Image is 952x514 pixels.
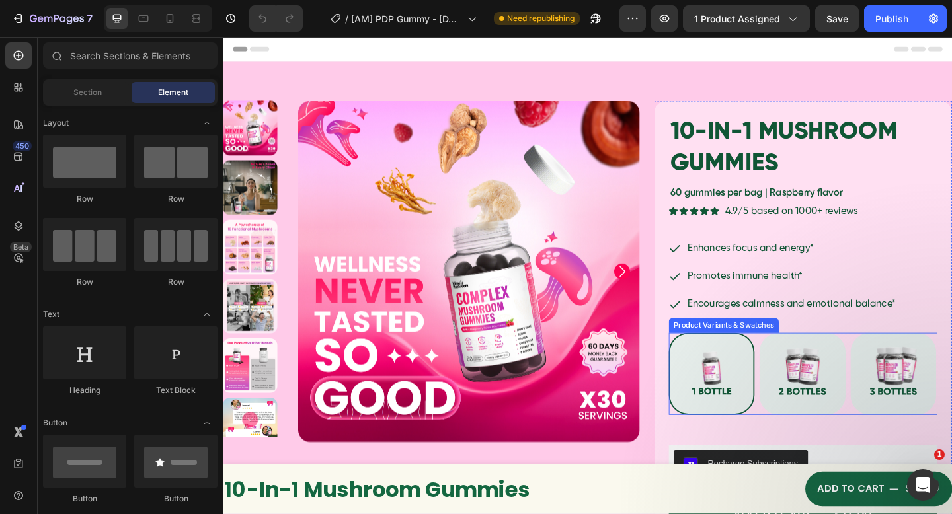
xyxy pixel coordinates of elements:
div: Button [43,493,126,505]
span: 1 product assigned [694,12,780,26]
span: Toggle open [196,412,218,433]
button: 1 product assigned [683,5,810,32]
div: Row [134,276,218,288]
div: Publish [875,12,908,26]
span: Section [73,87,102,98]
span: Toggle open [196,304,218,325]
span: Toggle open [196,112,218,133]
span: Button [43,417,67,429]
button: Carousel Next Arrow [426,246,443,264]
span: Text [43,309,59,320]
span: Element [158,87,188,98]
p: 7 [87,11,93,26]
div: Text Block [134,385,218,396]
div: Row [43,276,126,288]
button: ADD TO CART&nbsp; [633,473,793,511]
input: Search Sections & Elements [43,42,218,69]
button: Publish [864,5,920,32]
span: 1 [934,449,945,460]
div: 450 [13,141,32,151]
iframe: Intercom live chat [907,469,939,501]
div: $34.90 [740,481,780,503]
span: Layout [43,117,69,129]
h1: 10-in-1 Mushroom Gummies [485,85,777,157]
span: [AM] PDP Gummy - [DATE] 10:54:22 [351,12,462,26]
span: Enhances focus and energy* [506,224,643,235]
iframe: Design area [223,37,952,514]
button: Carousel Next Arrow [21,408,38,425]
div: Recharge Subscriptions [528,457,626,471]
button: Save [815,5,859,32]
div: Undo/Redo [249,5,303,32]
button: Recharge Subscriptions [491,449,637,481]
div: Heading [43,385,126,396]
span: Promotes immune health* [506,254,631,266]
span: 60 gummies per bag | Raspberry flavor [487,164,674,175]
span: Encourages calmness and emotional balance* [506,285,732,296]
span: / [345,12,348,26]
p: 4.9/5 based on 1000+ reviews [547,181,691,200]
span: Need republishing [507,13,575,24]
span: Save [826,13,848,24]
button: 7 [5,5,99,32]
div: Button [134,493,218,505]
div: ADD TO CART [647,482,719,501]
div: Row [43,193,126,205]
div: Product Variants & Swatches [488,308,602,320]
div: Row [134,193,218,205]
div: Beta [10,242,32,252]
